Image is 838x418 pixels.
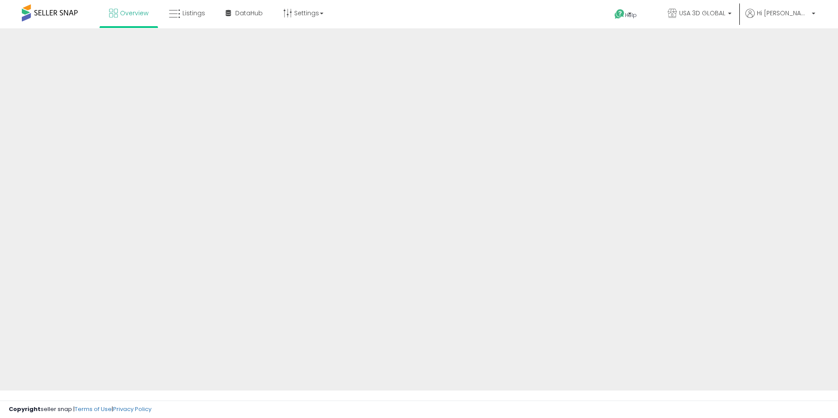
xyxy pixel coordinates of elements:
[745,9,815,28] a: Hi [PERSON_NAME]
[120,9,148,17] span: Overview
[625,11,637,19] span: Help
[608,2,654,28] a: Help
[757,9,809,17] span: Hi [PERSON_NAME]
[679,9,725,17] span: USA 3D GLOBAL
[182,9,205,17] span: Listings
[614,9,625,20] i: Get Help
[235,9,263,17] span: DataHub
